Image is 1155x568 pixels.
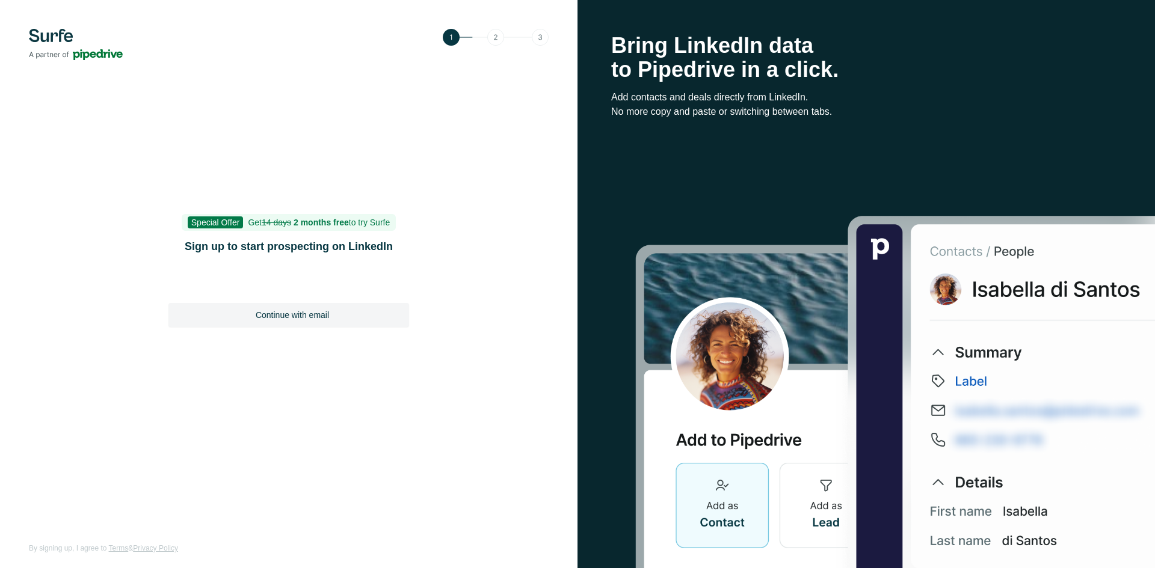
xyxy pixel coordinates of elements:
img: Surfe's logo [29,29,123,60]
p: No more copy and paste or switching between tabs. [611,105,1121,119]
iframe: Sign in with Google Button [162,270,415,297]
a: Privacy Policy [133,544,178,552]
span: Special Offer [188,216,244,228]
h1: Sign up to start prospecting on LinkedIn [168,238,409,255]
span: Get to try Surfe [248,218,390,227]
b: 2 months free [294,218,349,227]
s: 14 days [262,218,291,227]
h1: Bring LinkedIn data to Pipedrive in a click. [611,34,1121,82]
span: & [128,544,133,552]
a: Terms [109,544,129,552]
span: Continue with email [256,309,329,321]
p: Add contacts and deals directly from LinkedIn. [611,90,1121,105]
img: Step 1 [443,29,549,46]
span: By signing up, I agree to [29,544,106,552]
img: Surfe Stock Photo - Selling good vibes [635,215,1155,568]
